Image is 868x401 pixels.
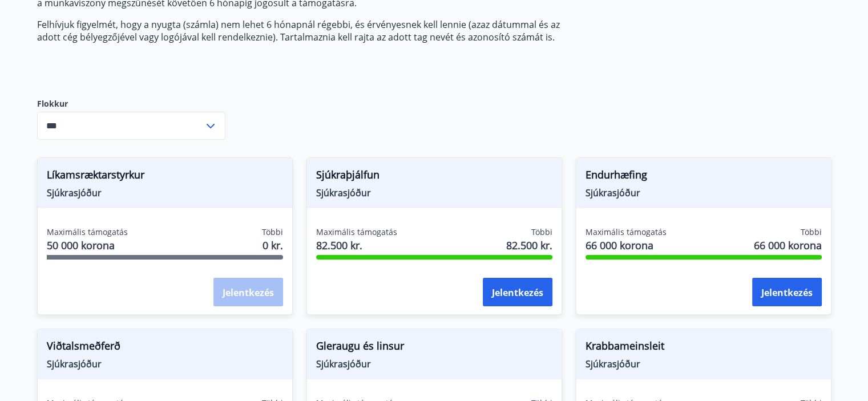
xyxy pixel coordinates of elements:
font: 50 000 korona [47,238,115,252]
button: Jelentkezés [752,278,822,306]
font: Maximális támogatás [586,226,667,237]
font: 0 kr. [263,238,283,252]
font: Többi [262,226,283,237]
font: Többi [531,226,552,237]
font: Sjúkrasjóður [586,187,640,199]
font: Krabbameinsleit [586,339,664,353]
font: Maximális támogatás [47,226,128,237]
font: Sjúkrasjóður [586,358,640,370]
font: Jelentkezés [492,286,543,299]
font: 66 000 korona [586,238,653,252]
font: Endurhæfing [586,168,647,181]
font: 82.500 kr. [316,238,362,252]
font: Felhívjuk figyelmét, hogy a nyugta (számla) nem lehet 6 hónapnál régebbi, és érvényesnek kell len... [37,18,560,43]
font: 66 000 korona [754,238,822,252]
font: Sjúkrasjóður [316,358,371,370]
font: Jelentkezés [761,286,813,299]
font: Viðtalsmeðferð [47,339,120,353]
font: Sjúkrasjóður [47,358,102,370]
font: Líkamsræktarstyrkur [47,168,144,181]
button: Jelentkezés [483,278,552,306]
font: Sjúkrasjóður [316,187,371,199]
font: Gleraugu és linsur [316,339,404,353]
font: 82.500 kr. [506,238,552,252]
font: Maximális támogatás [316,226,397,237]
font: Flokkur [37,98,68,109]
font: Többi [801,226,822,237]
font: Sjúkrasjóður [47,187,102,199]
font: Sjúkraþjálfun [316,168,380,181]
